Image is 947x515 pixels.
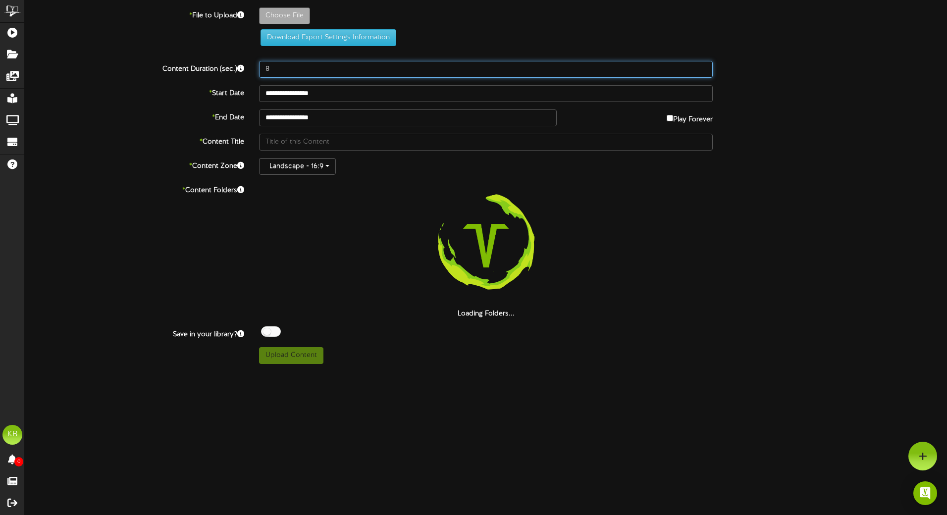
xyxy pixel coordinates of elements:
[17,326,252,340] label: Save in your library?
[14,457,23,466] span: 0
[422,182,549,309] img: loading-spinner-3.png
[17,7,252,21] label: File to Upload
[17,182,252,196] label: Content Folders
[2,425,22,445] div: KB
[667,115,673,121] input: Play Forever
[256,34,396,41] a: Download Export Settings Information
[261,29,396,46] button: Download Export Settings Information
[458,310,515,317] strong: Loading Folders...
[17,61,252,74] label: Content Duration (sec.)
[667,109,713,125] label: Play Forever
[913,481,937,505] div: Open Intercom Messenger
[17,158,252,171] label: Content Zone
[259,158,336,175] button: Landscape - 16:9
[17,85,252,99] label: Start Date
[17,134,252,147] label: Content Title
[259,134,713,151] input: Title of this Content
[259,347,323,364] button: Upload Content
[17,109,252,123] label: End Date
